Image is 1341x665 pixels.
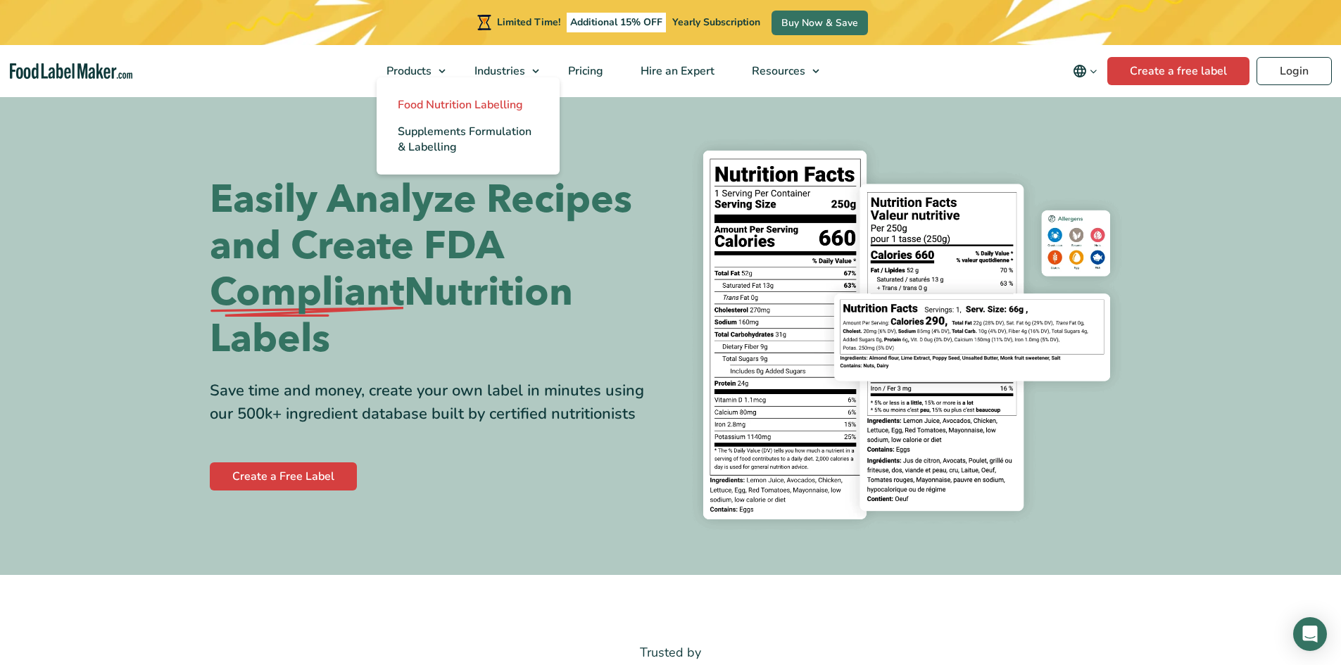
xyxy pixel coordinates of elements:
span: Pricing [564,63,605,79]
a: Products [368,45,453,97]
a: Pricing [550,45,619,97]
span: Compliant [210,270,404,316]
span: Additional 15% OFF [567,13,666,32]
span: Industries [470,63,527,79]
span: Products [382,63,433,79]
a: Resources [734,45,826,97]
button: Change language [1063,57,1107,85]
span: Supplements Formulation & Labelling [398,124,531,155]
span: Limited Time! [497,15,560,29]
div: Save time and money, create your own label in minutes using our 500k+ ingredient database built b... [210,379,660,426]
a: Create a Free Label [210,462,357,490]
a: Create a free label [1107,57,1249,85]
span: Hire an Expert [636,63,716,79]
span: Resources [748,63,807,79]
span: Yearly Subscription [672,15,760,29]
a: Industries [456,45,546,97]
div: Open Intercom Messenger [1293,617,1327,651]
span: Food Nutrition Labelling [398,97,523,113]
p: Trusted by [210,642,1132,663]
a: Buy Now & Save [772,11,868,35]
a: Food Label Maker homepage [10,63,132,80]
a: Hire an Expert [622,45,730,97]
a: Login [1257,57,1332,85]
a: Supplements Formulation & Labelling [377,118,560,160]
a: Food Nutrition Labelling [377,91,560,118]
h1: Easily Analyze Recipes and Create FDA Nutrition Labels [210,177,660,362]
